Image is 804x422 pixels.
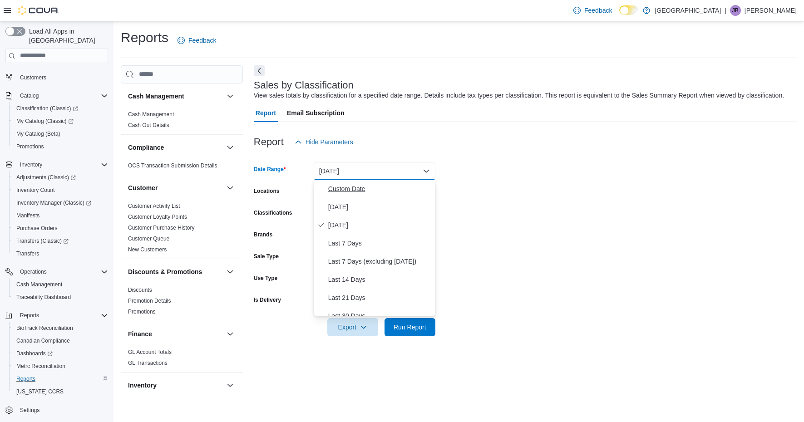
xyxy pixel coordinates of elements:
button: Inventory [16,159,46,170]
div: Compliance [121,160,243,175]
a: Classification (Classic) [13,103,82,114]
span: Manifests [13,210,108,221]
span: Inventory [20,161,42,168]
label: Brands [254,231,272,238]
span: Last 14 Days [328,274,432,285]
span: Transfers [13,248,108,259]
span: [US_STATE] CCRS [16,388,64,395]
button: Inventory Count [9,184,112,196]
a: My Catalog (Classic) [13,116,77,127]
a: Customer Loyalty Points [128,214,187,220]
span: Last 30 Days [328,310,432,321]
a: Discounts [128,287,152,293]
a: Promotions [13,141,48,152]
button: Settings [2,403,112,417]
button: Compliance [128,143,223,152]
span: JB [732,5,739,16]
h1: Reports [121,29,168,47]
h3: Sales by Classification [254,80,354,91]
span: Washington CCRS [13,386,108,397]
h3: Cash Management [128,92,184,101]
button: Metrc Reconciliation [9,360,112,373]
span: Last 21 Days [328,292,432,303]
span: Settings [20,407,39,414]
span: Inventory Manager (Classic) [16,199,91,206]
div: Customer [121,201,243,259]
a: Adjustments (Classic) [13,172,79,183]
button: Purchase Orders [9,222,112,235]
label: Classifications [254,209,292,216]
button: Reports [9,373,112,385]
span: Metrc Reconciliation [13,361,108,372]
span: Load All Apps in [GEOGRAPHIC_DATA] [25,27,108,45]
span: Canadian Compliance [16,337,70,344]
a: GL Account Totals [128,349,172,355]
span: [DATE] [328,220,432,231]
span: My Catalog (Classic) [16,118,74,125]
span: Purchase Orders [13,223,108,234]
span: Traceabilty Dashboard [13,292,108,303]
button: Hide Parameters [291,133,357,151]
span: Dashboards [16,350,53,357]
div: Cash Management [121,109,243,134]
a: Customer Activity List [128,203,180,209]
button: Finance [128,329,223,339]
a: Transfers [13,248,43,259]
span: Last 7 Days (excluding [DATE]) [328,256,432,267]
button: Discounts & Promotions [128,267,223,276]
span: Cash Management [13,279,108,290]
a: [US_STATE] CCRS [13,386,67,397]
a: Cash Management [128,111,174,118]
div: Select listbox [314,180,435,316]
span: BioTrack Reconciliation [13,323,108,334]
a: OCS Transaction Submission Details [128,162,217,169]
a: Customer Purchase History [128,225,195,231]
a: Customer Queue [128,236,169,242]
span: Email Subscription [287,104,345,122]
span: Customers [20,74,46,81]
button: Traceabilty Dashboard [9,291,112,304]
span: My Catalog (Classic) [13,116,108,127]
button: Export [327,318,378,336]
div: Jordan Barber [730,5,741,16]
img: Cova [18,6,59,15]
a: Inventory Manager (Classic) [9,196,112,209]
span: Operations [20,268,47,275]
a: Reports [13,373,39,384]
a: Dashboards [9,347,112,360]
h3: Discounts & Promotions [128,267,202,276]
span: Promotions [16,143,44,150]
span: Classification (Classic) [13,103,108,114]
span: Operations [16,266,108,277]
button: Discounts & Promotions [225,266,236,277]
button: Customer [225,182,236,193]
a: BioTrack Reconciliation [13,323,77,334]
button: Cash Management [9,278,112,291]
a: My Catalog (Classic) [9,115,112,128]
button: Operations [2,265,112,278]
span: Inventory Manager (Classic) [13,197,108,208]
span: Promotions [13,141,108,152]
a: Settings [16,405,43,416]
p: [GEOGRAPHIC_DATA] [655,5,721,16]
span: Run Report [394,323,426,332]
a: Inventory Count [13,185,59,196]
span: Dashboards [13,348,108,359]
a: Traceabilty Dashboard [13,292,74,303]
button: Catalog [16,90,42,101]
a: Dashboards [13,348,56,359]
button: [US_STATE] CCRS [9,385,112,398]
label: Date Range [254,166,286,173]
label: Locations [254,187,280,195]
button: Reports [16,310,43,321]
a: Manifests [13,210,43,221]
label: Sale Type [254,253,279,260]
span: Settings [16,404,108,416]
button: BioTrack Reconciliation [9,322,112,334]
input: Dark Mode [619,5,638,15]
h3: Finance [128,329,152,339]
button: Inventory [225,380,236,391]
button: Cash Management [225,91,236,102]
button: Run Report [385,318,435,336]
button: Inventory [128,381,223,390]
